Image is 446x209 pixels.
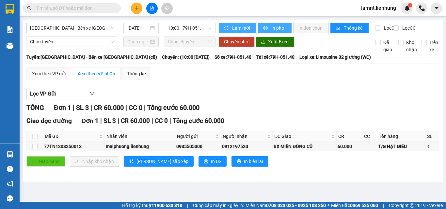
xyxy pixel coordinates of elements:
[27,6,32,10] span: search
[54,104,71,112] span: Đơn 1
[7,151,13,158] img: warehouse-icon
[144,104,146,112] span: |
[237,159,241,164] span: printer
[30,90,56,98] span: Lọc VP Gửi
[7,42,13,49] img: warehouse-icon
[30,23,114,33] span: Nha Trang - Bến xe Miền Đông (cũ)
[73,104,74,112] span: |
[169,117,171,125] span: |
[147,104,199,112] span: Tổng cước 60.000
[36,5,113,12] input: Tìm tên, số ĐT hoặc mã đơn
[404,5,410,11] img: icon-new-feature
[165,6,169,10] span: aim
[146,3,158,14] button: file-add
[82,117,99,125] span: Đơn 1
[383,202,384,209] span: |
[44,143,104,150] div: 77TN1308250013
[426,143,438,150] div: 3
[299,53,371,61] span: Loại xe: Limousine 32 giường (WC)
[26,89,98,99] button: Lọc VP Gửi
[7,181,13,187] span: notification
[246,202,326,209] span: Miền Nam
[7,26,13,33] img: solution-icon
[124,156,194,167] button: sort-ascending[PERSON_NAME] sắp xếp
[266,203,326,208] strong: 0708 023 035 - 0935 103 250
[232,24,251,32] span: Làm mới
[154,203,182,208] strong: 1900 633 818
[419,5,425,11] img: phone-icon
[330,23,369,33] button: bar-chartThống kê
[131,3,142,14] button: plus
[125,104,127,112] span: |
[173,117,224,125] span: Tổng cước 60.000
[331,202,378,209] span: Miền Bắc
[193,202,244,209] span: Cung cấp máy in - giấy in:
[408,3,412,7] sup: 1
[122,202,182,209] span: Hỗ trợ kỹ thuật:
[274,133,330,140] span: ĐC Giao
[362,131,377,142] th: CC
[177,133,214,140] span: Người gửi
[336,26,341,31] span: bar-chart
[168,23,212,33] span: 10:00 - 79H-051.40
[410,203,414,208] span: copyright
[274,143,335,150] div: BX MIỀN ĐÔNG CŨ
[381,39,395,53] span: Đã giao
[293,23,329,33] button: In đơn chọn
[43,142,105,151] td: 77TN1308250013
[378,143,424,150] div: T/G HẠT ĐIỀU
[258,23,292,33] button: printerIn phơi
[161,3,173,14] button: aim
[356,4,401,12] span: lamnt.lienhung
[94,104,124,112] span: CR 60.000
[129,104,142,112] span: CC 0
[231,156,268,167] button: printerIn biên lai
[404,39,420,53] span: Kho nhận
[224,26,230,31] span: sync
[427,39,441,53] span: Trên xe
[89,91,95,96] span: down
[199,156,227,167] button: printerIn DS
[118,117,119,125] span: |
[100,117,102,125] span: |
[431,3,442,14] button: caret-down
[136,158,188,165] span: [PERSON_NAME] sắp xếp
[26,156,65,167] button: uploadGiao hàng
[7,166,13,172] span: question-circle
[70,156,119,167] button: downloadNhập kho nhận
[104,117,116,125] span: SL 3
[268,38,289,45] span: Xuất Excel
[344,24,363,32] span: Thống kê
[327,204,329,207] span: ⚪️
[377,131,425,142] th: Tên hàng
[337,131,362,142] th: CR
[204,159,208,164] span: printer
[219,37,255,47] button: Chuyển phơi
[26,117,72,125] span: Giao dọc đường
[400,24,417,32] span: Lọc CC
[187,202,188,209] span: |
[45,133,98,140] span: Mã GD
[127,38,149,45] input: Chọn ngày
[222,143,271,150] div: 0912197520
[129,159,134,164] span: sort-ascending
[76,104,89,112] span: SL 3
[127,70,146,77] div: Thống kê
[30,37,114,47] span: Chọn tuyến
[263,26,269,31] span: printer
[261,39,265,45] span: download
[211,158,221,165] span: In DS
[176,143,220,150] div: 0935505000
[121,117,150,125] span: CR 60.000
[135,6,139,10] span: plus
[223,133,266,140] span: Người nhận
[155,117,168,125] span: CC 0
[425,131,439,142] th: SL
[215,53,251,61] span: Số xe: 79H-051.40
[381,24,398,32] span: Lọc CR
[105,131,175,142] th: Nhân viên
[256,53,295,61] span: Tài xế: 79H-051.40
[26,54,157,60] b: Tuyến: [GEOGRAPHIC_DATA] - Bến xe [GEOGRAPHIC_DATA] (cũ)
[151,117,153,125] span: |
[219,23,256,33] button: syncLàm mới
